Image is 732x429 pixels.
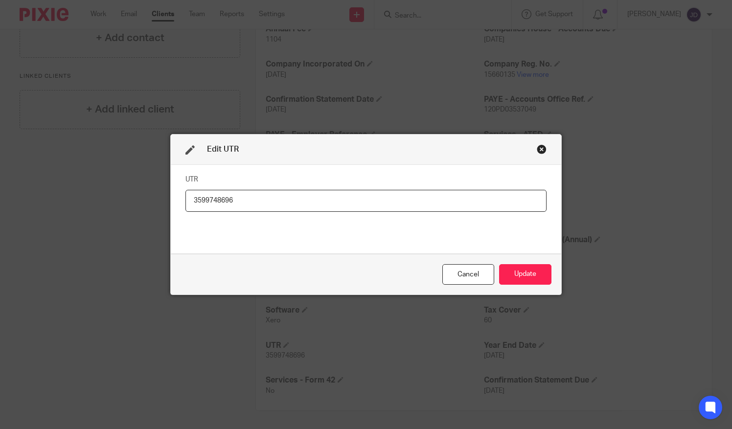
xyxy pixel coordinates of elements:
label: UTR [185,175,198,184]
button: Update [499,264,551,285]
div: Close this dialog window [442,264,494,285]
div: Close this dialog window [537,144,547,154]
input: UTR [185,190,547,212]
span: Edit UTR [207,145,239,153]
